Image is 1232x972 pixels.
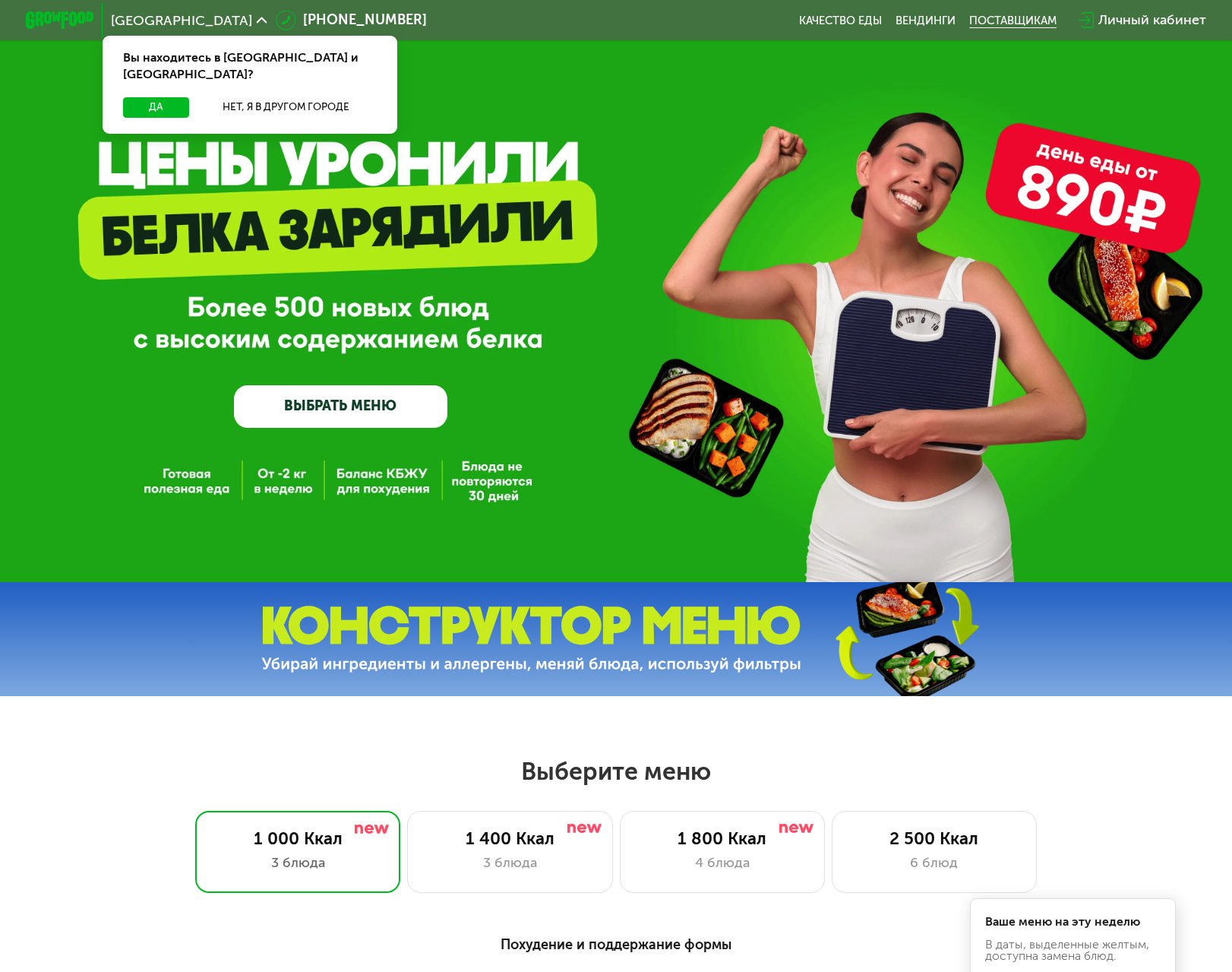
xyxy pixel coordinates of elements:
[799,14,882,27] a: Качество еды
[213,853,383,873] div: 3 блюда
[213,828,383,849] div: 1 000 Ккал
[111,14,252,27] span: [GEOGRAPHIC_DATA]
[196,97,377,118] button: Нет, я в другом городе
[55,756,1177,787] h2: Выберите меню
[109,934,1123,955] div: Похудение и поддержание формы
[123,97,189,118] button: Да
[425,853,595,873] div: 3 блюда
[985,939,1160,963] div: В даты, выделенные желтым, доступна замена блюд.
[969,14,1057,27] div: поставщикам
[103,36,396,97] div: Вы находитесь в [GEOGRAPHIC_DATA] и [GEOGRAPHIC_DATA]?
[849,828,1019,849] div: 2 500 Ккал
[425,828,595,849] div: 1 400 Ккал
[276,10,427,30] a: [PHONE_NUMBER]
[637,828,807,849] div: 1 800 Ккал
[849,853,1019,873] div: 6 блюд
[1098,10,1206,30] div: Личный кабинет
[234,385,447,428] a: ВЫБРАТЬ МЕНЮ
[985,916,1160,928] div: Ваше меню на эту неделю
[637,853,807,873] div: 4 блюда
[896,14,956,27] a: Вендинги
